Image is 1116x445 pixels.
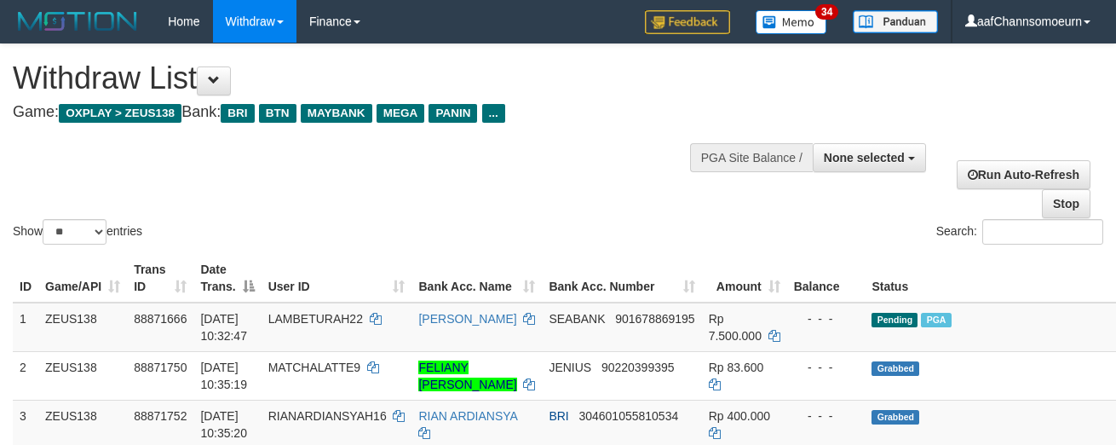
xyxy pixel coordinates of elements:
[794,359,859,376] div: - - -
[134,312,187,326] span: 88871666
[824,151,905,165] span: None selected
[13,351,38,400] td: 2
[13,254,38,303] th: ID
[921,313,951,327] span: Marked by aafanarl
[853,10,938,33] img: panduan.png
[429,104,477,123] span: PANIN
[13,104,727,121] h4: Game: Bank:
[957,160,1090,189] a: Run Auto-Refresh
[982,219,1103,245] input: Search:
[418,409,517,423] a: RIAN ARDIANSYA
[262,254,412,303] th: User ID: activate to sort column ascending
[301,104,372,123] span: MAYBANK
[794,310,859,327] div: - - -
[578,409,678,423] span: Copy 304601055810534 to clipboard
[200,409,247,440] span: [DATE] 10:35:20
[59,104,181,123] span: OXPLAY > ZEUS138
[418,312,516,326] a: [PERSON_NAME]
[38,351,127,400] td: ZEUS138
[549,409,568,423] span: BRI
[756,10,827,34] img: Button%20Memo.svg
[709,312,762,343] span: Rp 7.500.000
[936,219,1103,245] label: Search:
[787,254,866,303] th: Balance
[645,10,730,34] img: Feedback.jpg
[418,361,516,391] a: FELIANY [PERSON_NAME]
[134,409,187,423] span: 88871752
[709,409,770,423] span: Rp 400.000
[200,312,247,343] span: [DATE] 10:32:47
[134,361,187,374] span: 88871750
[702,254,787,303] th: Amount: activate to sort column ascending
[411,254,542,303] th: Bank Acc. Name: activate to sort column ascending
[482,104,505,123] span: ...
[542,254,701,303] th: Bank Acc. Number: activate to sort column ascending
[872,410,919,425] span: Grabbed
[221,104,254,123] span: BRI
[13,219,142,245] label: Show entries
[1042,189,1090,218] a: Stop
[38,303,127,352] td: ZEUS138
[13,9,142,34] img: MOTION_logo.png
[872,361,919,376] span: Grabbed
[268,409,387,423] span: RIANARDIANSYAH16
[268,361,360,374] span: MATCHALATTE9
[43,219,106,245] select: Showentries
[615,312,694,326] span: Copy 901678869195 to clipboard
[377,104,425,123] span: MEGA
[794,407,859,425] div: - - -
[38,254,127,303] th: Game/API: activate to sort column ascending
[690,143,813,172] div: PGA Site Balance /
[200,361,247,391] span: [DATE] 10:35:19
[813,143,926,172] button: None selected
[13,61,727,95] h1: Withdraw List
[872,313,918,327] span: Pending
[127,254,193,303] th: Trans ID: activate to sort column ascending
[549,312,605,326] span: SEABANK
[601,361,675,374] span: Copy 90220399395 to clipboard
[259,104,296,123] span: BTN
[268,312,363,326] span: LAMBETURAH22
[815,4,838,20] span: 34
[13,303,38,352] td: 1
[193,254,261,303] th: Date Trans.: activate to sort column descending
[709,361,764,374] span: Rp 83.600
[549,361,591,374] span: JENIUS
